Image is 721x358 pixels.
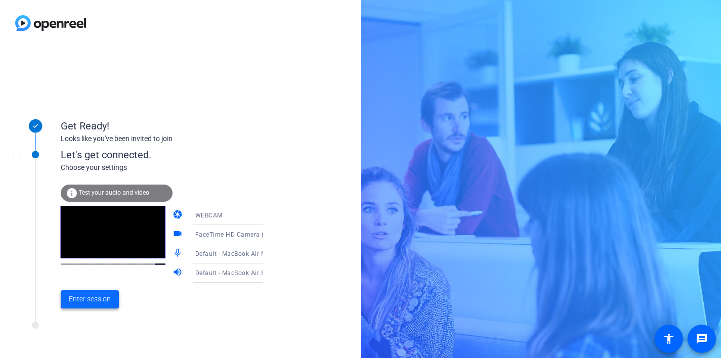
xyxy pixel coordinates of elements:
[61,118,263,133] div: Get Ready!
[66,187,78,199] mat-icon: info
[195,249,323,257] span: Default - MacBook Air Microphone (Built-in)
[69,294,111,304] span: Enter session
[61,290,119,308] button: Enter session
[61,162,284,173] div: Choose your settings
[195,268,315,277] span: Default - MacBook Air Speakers (Built-in)
[195,212,223,219] span: WEBCAM
[696,333,708,345] mat-icon: message
[79,189,149,196] span: Test your audio and video
[61,147,284,162] div: Let's get connected.
[173,248,185,260] mat-icon: mic_none
[663,333,675,345] mat-icon: accessibility
[195,230,299,238] span: FaceTime HD Camera (C4E1:9BFB)
[61,133,263,144] div: Looks like you've been invited to join
[173,267,185,279] mat-icon: volume_up
[173,209,185,221] mat-icon: camera
[173,229,185,241] mat-icon: videocam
